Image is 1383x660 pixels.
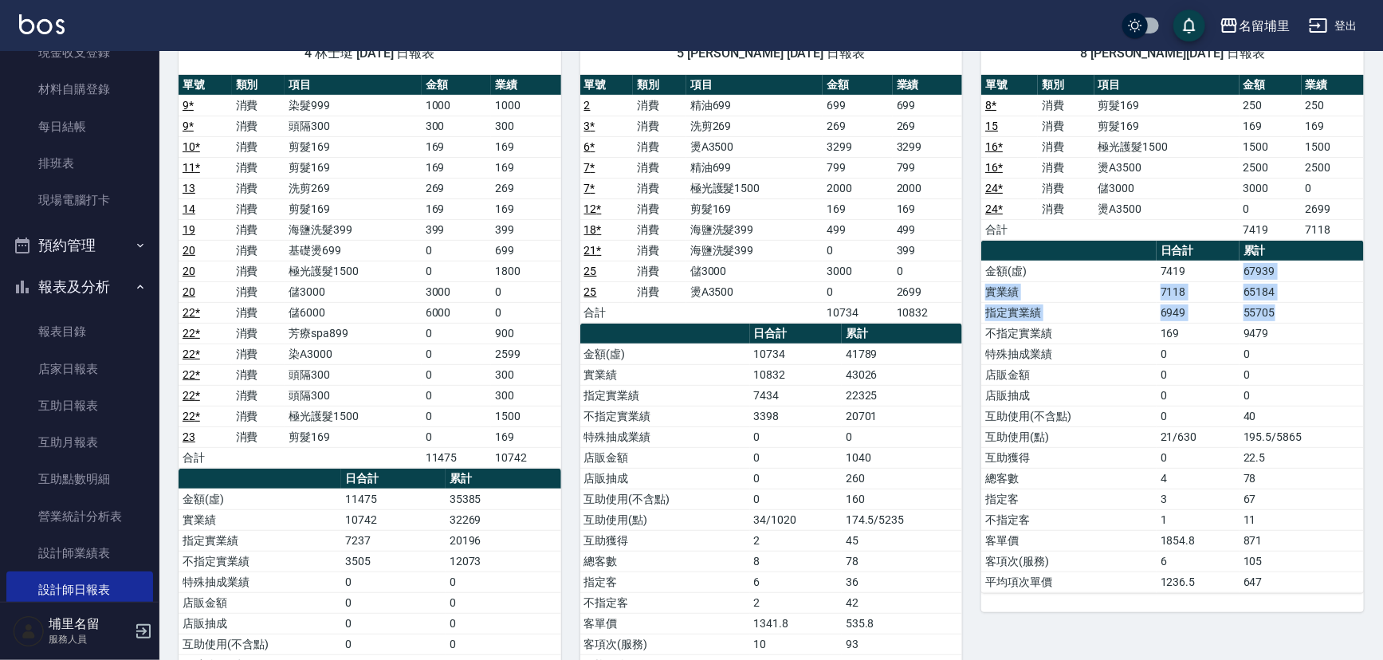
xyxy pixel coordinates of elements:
td: 消費 [633,219,686,240]
td: 3000 [823,261,892,281]
th: 業績 [1302,75,1364,96]
td: 399 [893,240,962,261]
td: 0 [823,240,892,261]
h5: 埔里名留 [49,616,130,632]
a: 每日結帳 [6,108,153,145]
p: 服務人員 [49,632,130,646]
td: 10742 [491,447,560,468]
td: 燙A3500 [686,136,823,157]
table: a dense table [981,75,1364,241]
td: 互助使用(不含點) [981,406,1157,426]
td: 20701 [842,406,962,426]
td: 9479 [1240,323,1364,344]
td: 指定實業績 [179,530,341,551]
td: 剪髮169 [285,198,422,219]
th: 類別 [633,75,686,96]
td: 消費 [232,406,285,426]
td: 40 [1240,406,1364,426]
td: 0 [893,261,962,281]
td: 消費 [633,95,686,116]
td: 0 [422,426,491,447]
td: 燙A3500 [686,281,823,302]
td: 0 [750,468,842,489]
td: 互助使用(點) [580,509,750,530]
td: 7419 [1157,261,1240,281]
td: 169 [1302,116,1364,136]
td: 169 [422,198,491,219]
a: 報表目錄 [6,313,153,350]
td: 0 [1240,198,1302,219]
a: 14 [183,202,195,215]
td: 300 [422,116,491,136]
a: 設計師業績表 [6,535,153,572]
td: 105 [1240,551,1364,572]
td: 6 [750,572,842,592]
th: 日合計 [341,469,446,489]
th: 金額 [422,75,491,96]
td: 儲3000 [285,281,422,302]
span: 4 林士珽 [DATE] 日報表 [198,45,542,61]
span: 5 [PERSON_NAME] [DATE] 日報表 [599,45,944,61]
a: 現場電腦打卡 [6,182,153,218]
a: 店家日報表 [6,351,153,387]
button: 報表及分析 [6,266,153,308]
td: 169 [491,136,560,157]
td: 剪髮169 [686,198,823,219]
img: Logo [19,14,65,34]
td: 不指定客 [981,509,1157,530]
th: 日合計 [1157,241,1240,261]
td: 1800 [491,261,560,281]
td: 0 [750,426,842,447]
td: 消費 [633,116,686,136]
td: 洗剪269 [686,116,823,136]
td: 169 [1157,323,1240,344]
td: 2699 [1302,198,1364,219]
td: 0 [1157,364,1240,385]
td: 300 [491,116,560,136]
td: 699 [893,95,962,116]
td: 10734 [750,344,842,364]
td: 頭隔300 [285,116,422,136]
td: 基礎燙699 [285,240,422,261]
td: 消費 [232,95,285,116]
button: save [1173,10,1205,41]
td: 合計 [179,447,232,468]
td: 269 [491,178,560,198]
a: 20 [183,244,195,257]
td: 8 [750,551,842,572]
td: 0 [1157,344,1240,364]
td: 169 [823,198,892,219]
td: 消費 [633,198,686,219]
td: 1854.8 [1157,530,1240,551]
td: 0 [491,302,560,323]
a: 23 [183,430,195,443]
td: 43026 [842,364,962,385]
td: 0 [491,281,560,302]
div: 名留埔里 [1239,16,1290,36]
td: 實業績 [580,364,750,385]
td: 互助使用(不含點) [580,489,750,509]
td: 0 [422,323,491,344]
td: 芳療spa899 [285,323,422,344]
td: 消費 [232,116,285,136]
th: 累計 [1240,241,1364,261]
td: 精油699 [686,157,823,178]
th: 項目 [285,75,422,96]
td: 3505 [341,551,446,572]
td: 169 [422,136,491,157]
td: 0 [1157,406,1240,426]
td: 剪髮169 [1094,116,1240,136]
a: 現金收支登錄 [6,34,153,71]
td: 67939 [1240,261,1364,281]
td: 10832 [750,364,842,385]
td: 特殊抽成業績 [981,344,1157,364]
td: 399 [491,219,560,240]
td: 300 [491,385,560,406]
th: 單號 [580,75,634,96]
td: 剪髮169 [285,157,422,178]
td: 0 [1157,385,1240,406]
a: 20 [183,285,195,298]
td: 0 [422,364,491,385]
td: 店販金額 [580,447,750,468]
td: 169 [893,198,962,219]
